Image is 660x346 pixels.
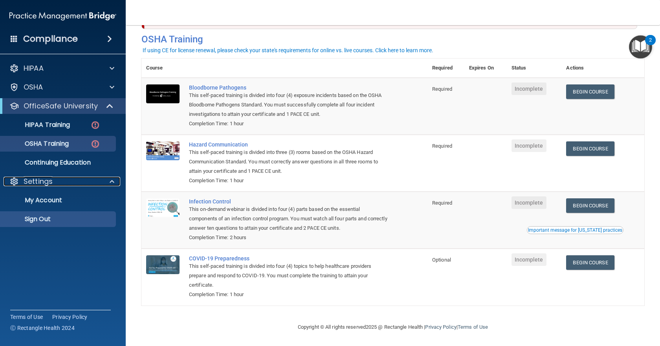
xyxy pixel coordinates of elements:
[5,159,112,167] p: Continuing Education
[9,82,114,92] a: OSHA
[527,226,623,234] button: Read this if you are a dental practitioner in the state of CA
[10,313,43,321] a: Terms of Use
[464,59,507,78] th: Expires On
[189,141,388,148] a: Hazard Communication
[561,59,644,78] th: Actions
[90,139,100,149] img: danger-circle.6113f641.png
[24,82,43,92] p: OSHA
[249,315,536,340] div: Copyright © All rights reserved 2025 @ Rectangle Health | |
[5,121,70,129] p: HIPAA Training
[189,84,388,91] a: Bloodborne Pathogens
[90,120,100,130] img: danger-circle.6113f641.png
[52,313,88,321] a: Privacy Policy
[629,35,652,59] button: Open Resource Center, 2 new notifications
[528,228,622,232] div: Important message for [US_STATE] practices
[649,40,652,50] div: 2
[432,143,452,149] span: Required
[566,141,614,156] a: Begin Course
[141,59,184,78] th: Course
[189,262,388,290] div: This self-paced training is divided into four (4) topics to help healthcare providers prepare and...
[427,59,464,78] th: Required
[24,64,44,73] p: HIPAA
[141,34,644,45] h4: OSHA Training
[189,290,388,299] div: Completion Time: 1 hour
[511,139,546,152] span: Incomplete
[189,91,388,119] div: This self-paced training is divided into four (4) exposure incidents based on the OSHA Bloodborne...
[9,177,114,186] a: Settings
[566,255,614,270] a: Begin Course
[9,64,114,73] a: HIPAA
[5,140,69,148] p: OSHA Training
[24,177,53,186] p: Settings
[425,324,456,330] a: Privacy Policy
[189,119,388,128] div: Completion Time: 1 hour
[432,200,452,206] span: Required
[432,86,452,92] span: Required
[189,198,388,205] a: Infection Control
[432,257,451,263] span: Optional
[511,82,546,95] span: Incomplete
[511,253,546,266] span: Incomplete
[23,33,78,44] h4: Compliance
[24,101,98,111] p: OfficeSafe University
[10,324,75,332] span: Ⓒ Rectangle Health 2024
[141,46,434,54] button: If using CE for license renewal, please check your state's requirements for online vs. live cours...
[566,198,614,213] a: Begin Course
[9,101,114,111] a: OfficeSafe University
[458,324,488,330] a: Terms of Use
[511,196,546,209] span: Incomplete
[507,59,562,78] th: Status
[5,215,112,223] p: Sign Out
[524,290,651,322] iframe: Drift Widget Chat Controller
[189,176,388,185] div: Completion Time: 1 hour
[566,84,614,99] a: Begin Course
[189,205,388,233] div: This on-demand webinar is divided into four (4) parts based on the essential components of an inf...
[5,196,112,204] p: My Account
[189,255,388,262] a: COVID-19 Preparedness
[143,48,433,53] div: If using CE for license renewal, please check your state's requirements for online vs. live cours...
[189,233,388,242] div: Completion Time: 2 hours
[189,148,388,176] div: This self-paced training is divided into three (3) rooms based on the OSHA Hazard Communication S...
[9,8,116,24] img: PMB logo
